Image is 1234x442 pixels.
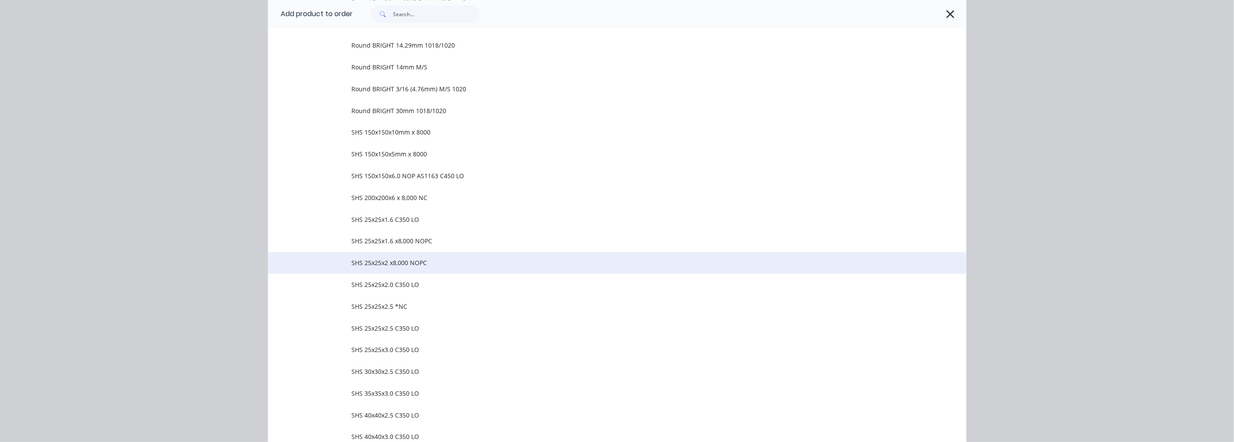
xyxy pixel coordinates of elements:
span: SHS 25x25x2.5 C350 LO [352,324,843,333]
span: SHS 25x25x2 x8,000 NOPC [352,258,843,267]
span: SHS 150x150x5mm x 8000 [352,149,843,159]
span: Round BRIGHT 30mm 1018/1020 [352,106,843,115]
span: Round BRIGHT 3/16 (4.76mm) M/S 1020 [352,84,843,93]
span: SHS 150x150x10mm x 8000 [352,128,843,137]
span: Round BRIGHT 14.29mm 1018/1020 [352,41,843,50]
span: Round BRIGHT 14mm M/S [352,62,843,72]
span: SHS 40x40x2.5 C350 LO [352,411,843,420]
span: SHS 40x40x3.0 C350 LO [352,432,843,441]
input: Search... [393,5,480,23]
span: SHS 150x150x6.0 NOP AS1163 C450 LO [352,171,843,180]
span: SHS 25x25x2.0 C350 LO [352,280,843,289]
span: SHS 200x200x6 x 8,000 NC [352,193,843,202]
span: SHS 25x25x1.6 x8,000 NOPC [352,236,843,245]
span: SHS 25x25x3.0 C350 LO [352,345,843,354]
span: SHS 35x35x3.0 C350 LO [352,389,843,398]
span: SHS 25x25x1.6 C350 LO [352,215,843,224]
span: SHS 25x25x2.5 *NC [352,302,843,311]
span: SHS 30x30x2.5 C350 LO [352,367,843,376]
